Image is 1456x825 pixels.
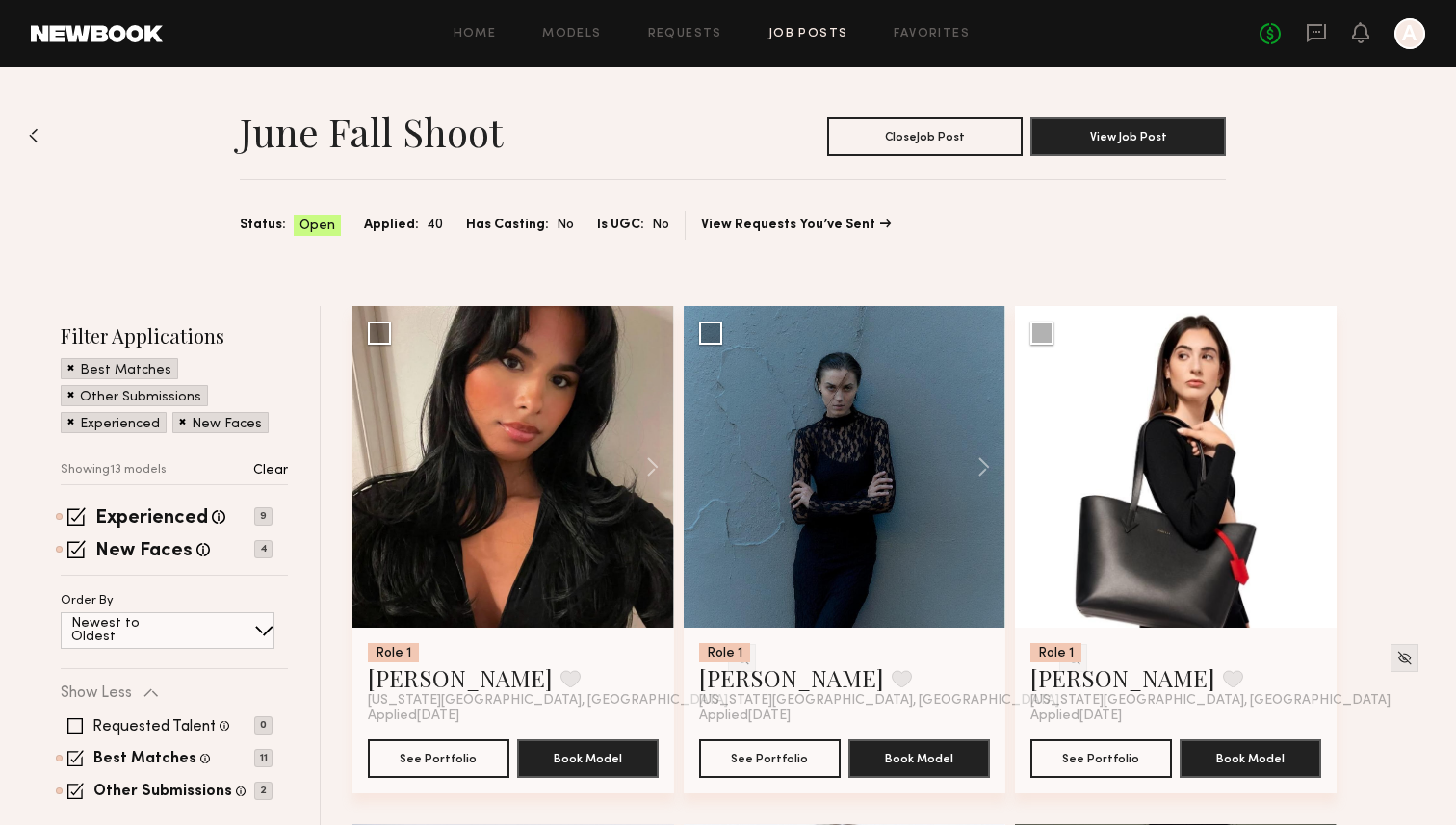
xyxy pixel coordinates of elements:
[699,709,990,724] div: Applied [DATE]
[92,719,216,735] label: Requested Talent
[80,391,201,404] p: Other Submissions
[699,643,750,662] div: Role 1
[93,752,196,767] label: Best Matches
[254,716,273,735] p: 0
[427,215,443,236] span: 40
[454,28,497,40] a: Home
[1030,662,1215,693] a: [PERSON_NAME]
[368,662,553,693] a: [PERSON_NAME]
[517,749,659,765] a: Book Model
[240,108,503,156] h1: June Fall Shoot
[466,215,549,236] span: Has Casting:
[542,28,601,40] a: Models
[699,693,1059,709] span: [US_STATE][GEOGRAPHIC_DATA], [GEOGRAPHIC_DATA]
[699,662,884,693] a: [PERSON_NAME]
[1030,643,1081,662] div: Role 1
[240,215,286,236] span: Status:
[254,507,273,526] p: 9
[1030,693,1391,709] span: [US_STATE][GEOGRAPHIC_DATA], [GEOGRAPHIC_DATA]
[1180,749,1321,765] a: Book Model
[80,364,171,377] p: Best Matches
[1394,18,1425,49] a: A
[827,117,1023,156] button: CloseJob Post
[254,749,273,767] p: 11
[597,215,644,236] span: Is UGC:
[701,219,891,232] a: View Requests You’ve Sent
[368,709,659,724] div: Applied [DATE]
[254,540,273,558] p: 4
[364,215,419,236] span: Applied:
[699,739,841,778] button: See Portfolio
[61,595,114,607] p: Order By
[1030,709,1321,724] div: Applied [DATE]
[95,509,208,529] label: Experienced
[254,782,273,800] p: 2
[93,785,232,800] label: Other Submissions
[848,749,990,765] a: Book Model
[1030,117,1226,156] button: View Job Post
[768,28,848,40] a: Job Posts
[80,418,160,431] p: Experienced
[848,739,990,778] button: Book Model
[95,542,193,561] label: New Faces
[71,617,186,644] p: Newest to Oldest
[557,215,574,236] span: No
[517,739,659,778] button: Book Model
[192,418,262,431] p: New Faces
[1396,650,1413,666] img: Unhide Model
[368,739,509,778] button: See Portfolio
[29,128,39,143] img: Back to previous page
[368,693,728,709] span: [US_STATE][GEOGRAPHIC_DATA], [GEOGRAPHIC_DATA]
[894,28,970,40] a: Favorites
[61,685,132,701] p: Show Less
[1030,739,1172,778] button: See Portfolio
[652,215,669,236] span: No
[61,322,288,348] h2: Filter Applications
[368,643,419,662] div: Role 1
[648,28,722,40] a: Requests
[299,217,335,236] span: Open
[1180,739,1321,778] button: Book Model
[61,464,167,477] p: Showing 13 models
[253,464,288,477] p: Clear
